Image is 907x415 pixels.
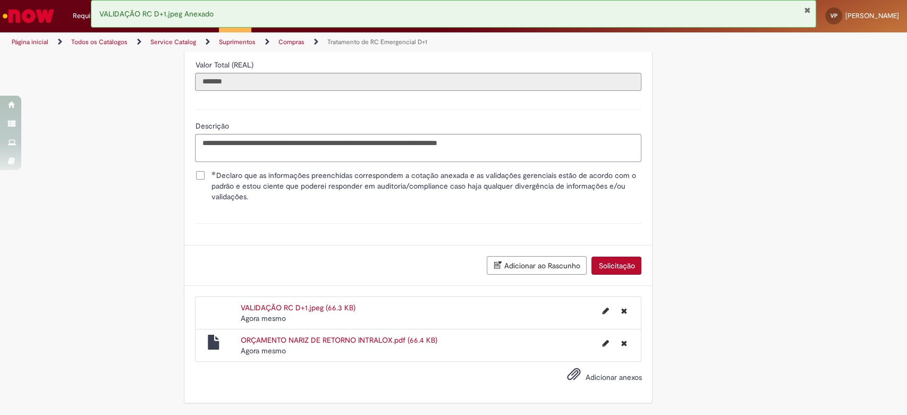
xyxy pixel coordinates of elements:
[830,12,837,19] span: VP
[585,373,641,383] span: Adicionar anexos
[596,302,615,319] button: Editar nome de arquivo VALIDAÇÃO RC D+1.jpeg
[219,38,256,46] a: Suprimentos
[195,60,255,70] span: Somente leitura - Valor Total (REAL)
[73,11,110,21] span: Requisições
[845,11,899,20] span: [PERSON_NAME]
[591,257,641,275] button: Solicitação
[150,38,196,46] a: Service Catalog
[614,302,633,319] button: Excluir VALIDAÇÃO RC D+1.jpeg
[241,314,286,323] span: Agora mesmo
[596,335,615,352] button: Editar nome de arquivo ORÇAMENTO NARIZ DE RETORNO INTRALOX.pdf
[1,5,56,27] img: ServiceNow
[487,256,587,275] button: Adicionar ao Rascunho
[195,121,231,131] span: Descrição
[12,38,48,46] a: Página inicial
[71,38,128,46] a: Todos os Catálogos
[241,314,286,323] time: 30/09/2025 20:44:34
[211,171,216,175] span: Obrigatório Preenchido
[241,335,437,345] a: ORÇAMENTO NARIZ DE RETORNO INTRALOX.pdf (66.4 KB)
[211,170,641,202] span: Declaro que as informações preenchidas correspondem a cotação anexada e as validações gerenciais ...
[195,134,641,163] textarea: Descrição
[241,346,286,355] span: Agora mesmo
[564,365,583,389] button: Adicionar anexos
[241,346,286,355] time: 30/09/2025 20:44:00
[327,38,427,46] a: Tratamento de RC Emergencial D+1
[803,6,810,14] button: Fechar Notificação
[278,38,304,46] a: Compras
[614,335,633,352] button: Excluir ORÇAMENTO NARIZ DE RETORNO INTRALOX.pdf
[8,32,597,52] ul: Trilhas de página
[241,303,355,312] a: VALIDAÇÃO RC D+1.jpeg (66.3 KB)
[195,73,641,91] input: Valor Total (REAL)
[99,9,214,19] span: VALIDAÇÃO RC D+1.jpeg Anexado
